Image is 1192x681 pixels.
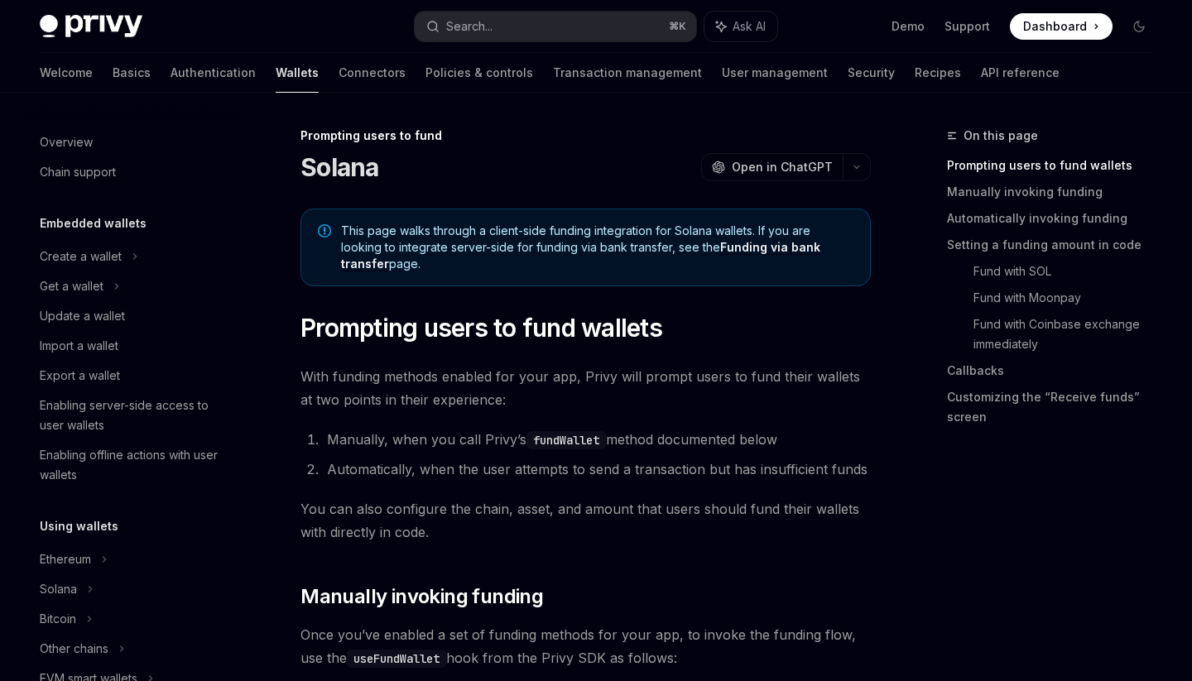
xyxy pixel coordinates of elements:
[40,213,147,233] h5: Embedded wallets
[40,132,93,152] div: Overview
[944,18,990,35] a: Support
[40,396,228,435] div: Enabling server-side access to user wallets
[113,53,151,93] a: Basics
[848,53,895,93] a: Security
[425,53,533,93] a: Policies & controls
[40,162,116,182] div: Chain support
[40,445,228,485] div: Enabling offline actions with user wallets
[973,285,1166,311] a: Fund with Moonpay
[40,53,93,93] a: Welcome
[300,365,871,411] span: With funding methods enabled for your app, Privy will prompt users to fund their wallets at two p...
[40,609,76,629] div: Bitcoin
[947,179,1166,205] a: Manually invoking funding
[1023,18,1087,35] span: Dashboard
[704,12,777,41] button: Ask AI
[40,366,120,386] div: Export a wallet
[26,440,238,490] a: Enabling offline actions with user wallets
[964,126,1038,146] span: On this page
[40,306,125,326] div: Update a wallet
[40,276,103,296] div: Get a wallet
[701,153,843,181] button: Open in ChatGPT
[981,53,1060,93] a: API reference
[26,391,238,440] a: Enabling server-side access to user wallets
[415,12,695,41] button: Search...⌘K
[1010,13,1113,40] a: Dashboard
[339,53,406,93] a: Connectors
[347,650,446,668] code: useFundWallet
[722,53,828,93] a: User management
[171,53,256,93] a: Authentication
[40,336,118,356] div: Import a wallet
[26,127,238,157] a: Overview
[26,331,238,361] a: Import a wallet
[915,53,961,93] a: Recipes
[40,516,118,536] h5: Using wallets
[669,20,686,33] span: ⌘ K
[733,18,766,35] span: Ask AI
[341,223,853,272] span: This page walks through a client-side funding integration for Solana wallets. If you are looking ...
[947,152,1166,179] a: Prompting users to fund wallets
[947,357,1166,384] a: Callbacks
[322,458,871,481] li: Automatically, when the user attempts to send a transaction but has insufficient funds
[300,583,543,610] span: Manually invoking funding
[40,549,91,569] div: Ethereum
[1126,13,1152,40] button: Toggle dark mode
[553,53,702,93] a: Transaction management
[300,313,662,343] span: Prompting users to fund wallets
[446,17,493,36] div: Search...
[973,258,1166,285] a: Fund with SOL
[973,311,1166,357] a: Fund with Coinbase exchange immediately
[322,428,871,451] li: Manually, when you call Privy’s method documented below
[40,247,122,266] div: Create a wallet
[318,224,331,237] svg: Note
[300,127,871,144] div: Prompting users to fund
[40,639,108,659] div: Other chains
[947,205,1166,232] a: Automatically invoking funding
[300,497,871,544] span: You can also configure the chain, asset, and amount that users should fund their wallets with dir...
[300,623,871,669] span: Once you’ve enabled a set of funding methods for your app, to invoke the funding flow, use the ho...
[26,361,238,391] a: Export a wallet
[300,152,379,182] h1: Solana
[526,431,606,449] code: fundWallet
[26,157,238,187] a: Chain support
[26,301,238,331] a: Update a wallet
[40,579,77,599] div: Solana
[732,159,833,175] span: Open in ChatGPT
[892,18,925,35] a: Demo
[40,15,142,38] img: dark logo
[947,232,1166,258] a: Setting a funding amount in code
[276,53,319,93] a: Wallets
[947,384,1166,430] a: Customizing the “Receive funds” screen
